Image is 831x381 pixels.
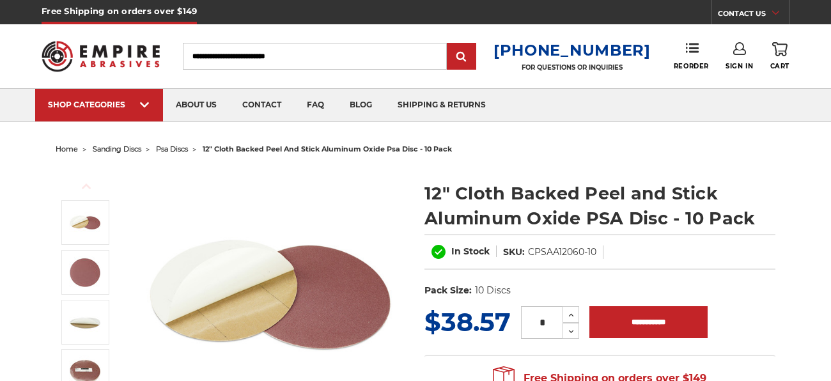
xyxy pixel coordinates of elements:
a: about us [163,89,229,121]
input: Submit [449,44,474,70]
dd: 10 Discs [475,284,511,297]
a: shipping & returns [385,89,499,121]
span: 12" cloth backed peel and stick aluminum oxide psa disc - 10 pack [203,144,452,153]
span: Reorder [674,62,709,70]
a: Reorder [674,42,709,70]
a: [PHONE_NUMBER] [493,41,651,59]
div: SHOP CATEGORIES [48,100,150,109]
button: Previous [71,173,102,200]
a: sanding discs [93,144,141,153]
a: faq [294,89,337,121]
dt: Pack Size: [424,284,472,297]
a: contact [229,89,294,121]
dd: CPSAA12060-10 [528,245,596,259]
a: Cart [770,42,789,70]
a: CONTACT US [718,6,789,24]
a: home [56,144,78,153]
img: sticky backed sanding disc [69,306,101,338]
span: In Stock [451,245,490,257]
img: Empire Abrasives [42,33,160,79]
span: Cart [770,62,789,70]
img: 12 inch Aluminum Oxide PSA Sanding Disc with Cloth Backing [69,206,101,238]
dt: SKU: [503,245,525,259]
img: peel and stick psa aluminum oxide disc [69,256,101,288]
h1: 12" Cloth Backed Peel and Stick Aluminum Oxide PSA Disc - 10 Pack [424,181,775,231]
a: psa discs [156,144,188,153]
a: blog [337,89,385,121]
span: $38.57 [424,306,511,338]
span: Sign In [726,62,753,70]
p: FOR QUESTIONS OR INQUIRIES [493,63,651,72]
